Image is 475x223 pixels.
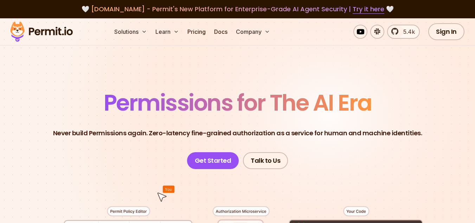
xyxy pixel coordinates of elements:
a: Try it here [353,5,384,14]
div: 🤍 🤍 [17,4,458,14]
a: Get Started [187,152,239,169]
button: Solutions [111,25,150,39]
a: Sign In [428,23,464,40]
a: Talk to Us [243,152,288,169]
img: Permit logo [7,20,76,44]
button: Learn [153,25,182,39]
p: Never build Permissions again. Zero-latency fine-grained authorization as a service for human and... [53,128,422,138]
a: Pricing [185,25,208,39]
a: 5.4k [387,25,420,39]
a: Docs [211,25,230,39]
span: [DOMAIN_NAME] - Permit's New Platform for Enterprise-Grade AI Agent Security | [91,5,384,13]
span: Permissions for The AI Era [104,87,372,118]
button: Company [233,25,273,39]
span: 5.4k [399,27,415,36]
